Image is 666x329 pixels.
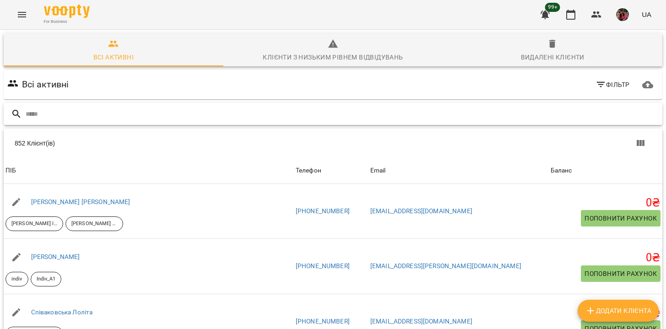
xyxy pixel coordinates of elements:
div: ПІБ [5,165,16,176]
div: Видалені клієнти [521,52,585,63]
span: ПІБ [5,165,292,176]
span: Поповнити рахунок [585,213,657,224]
button: Menu [11,4,33,26]
button: Поповнити рахунок [581,210,661,227]
a: [PERSON_NAME] [PERSON_NAME] [31,198,130,205]
div: Indiv_A1 [31,272,62,286]
div: 852 Клієнт(ів) [15,139,342,148]
div: Телефон [296,165,321,176]
span: UA [642,10,651,19]
p: [PERSON_NAME] А2 ВТ_ЧТ 19_30 [71,220,117,228]
h5: 0 ₴ [551,306,661,320]
span: Телефон [296,165,367,176]
div: Sort [370,165,386,176]
span: 99+ [545,3,560,12]
div: Клієнти з низьким рівнем відвідувань [263,52,403,63]
button: UA [638,6,655,23]
a: [EMAIL_ADDRESS][PERSON_NAME][DOMAIN_NAME] [370,262,521,270]
p: indiv [11,275,22,283]
button: Фільтр [592,76,634,93]
button: Поповнити рахунок [581,265,661,282]
a: [PHONE_NUMBER] [296,207,350,215]
div: Table Toolbar [4,129,662,158]
span: Email [370,165,547,176]
span: Додати клієнта [585,305,651,316]
div: Всі активні [93,52,134,63]
h6: Всі активні [22,77,69,92]
h5: 0 ₴ [551,251,661,265]
a: [PHONE_NUMBER] [296,318,350,325]
button: Вигляд колонок [629,132,651,154]
p: [PERSON_NAME] І А1 ВТ_ЧТ 19_30 [11,220,57,228]
h5: 0 ₴ [551,196,661,210]
div: Sort [296,165,321,176]
a: Співаковська Лоліта [31,308,93,316]
img: Voopty Logo [44,5,90,18]
div: Sort [5,165,16,176]
div: indiv [5,272,28,286]
a: [PHONE_NUMBER] [296,262,350,270]
span: Фільтр [596,79,630,90]
div: [PERSON_NAME] І А1 ВТ_ЧТ 19_30 [5,216,63,231]
span: Баланс [551,165,661,176]
a: [EMAIL_ADDRESS][DOMAIN_NAME] [370,207,472,215]
a: [EMAIL_ADDRESS][DOMAIN_NAME] [370,318,472,325]
a: [PERSON_NAME] [31,253,80,260]
p: Indiv_A1 [37,275,56,283]
div: Email [370,165,386,176]
img: 7105fa523d679504fad829f6fcf794f1.JPG [616,8,629,21]
span: For Business [44,19,90,25]
div: [PERSON_NAME] А2 ВТ_ЧТ 19_30 [65,216,123,231]
button: Додати клієнта [578,300,659,322]
span: Поповнити рахунок [585,268,657,279]
div: Баланс [551,165,572,176]
div: Sort [551,165,572,176]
